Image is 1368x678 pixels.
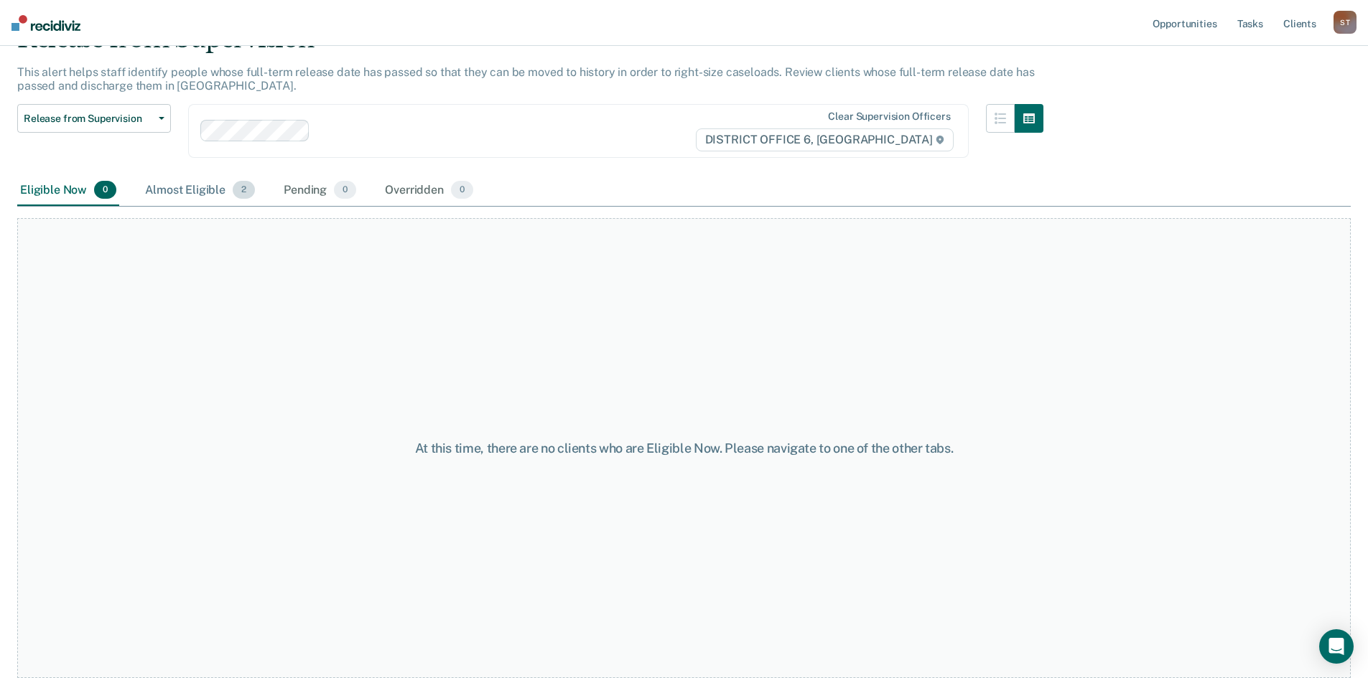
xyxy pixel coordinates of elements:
[17,65,1034,93] p: This alert helps staff identify people whose full-term release date has passed so that they can b...
[828,110,950,123] div: Clear supervision officers
[1334,11,1357,34] button: ST
[24,113,153,125] span: Release from Supervision
[334,181,356,199] span: 0
[94,181,116,199] span: 0
[382,175,476,207] div: Overridden0
[17,175,119,207] div: Eligible Now0
[281,175,359,207] div: Pending0
[1319,629,1354,664] div: Open Intercom Messenger
[142,175,258,207] div: Almost Eligible2
[233,181,255,199] span: 2
[11,15,80,31] img: Recidiviz
[1334,11,1357,34] div: S T
[17,104,171,133] button: Release from Supervision
[451,181,473,199] span: 0
[696,128,954,151] span: DISTRICT OFFICE 6, [GEOGRAPHIC_DATA]
[351,441,1018,456] div: At this time, there are no clients who are Eligible Now. Please navigate to one of the other tabs.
